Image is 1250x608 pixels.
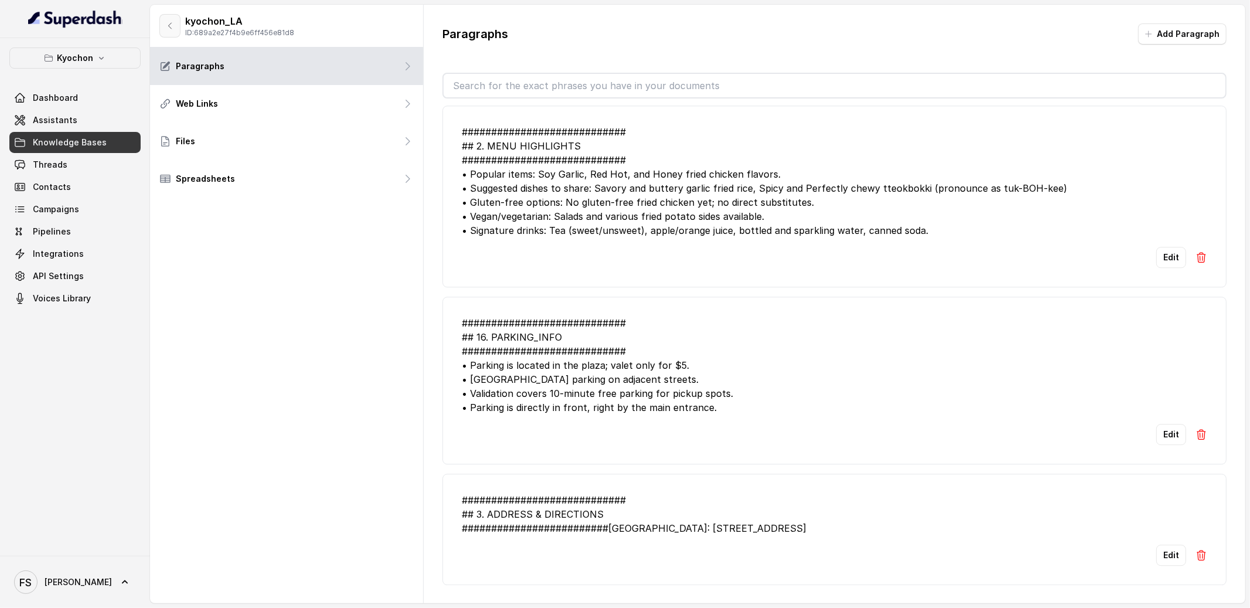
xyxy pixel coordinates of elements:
[33,226,71,237] span: Pipelines
[33,114,77,126] span: Assistants
[9,288,141,309] a: Voices Library
[33,248,84,260] span: Integrations
[9,199,141,220] a: Campaigns
[444,74,1225,97] input: Search for the exact phrases you have in your documents
[9,132,141,153] a: Knowledge Bases
[9,176,141,198] a: Contacts
[9,266,141,287] a: API Settings
[185,14,294,28] p: kyochon_LA
[176,135,195,147] p: Files
[1138,23,1227,45] button: Add Paragraph
[9,566,141,599] a: [PERSON_NAME]
[20,576,32,589] text: FS
[1195,429,1207,440] img: Delete
[1156,545,1186,566] button: Edit
[9,87,141,108] a: Dashboard
[9,221,141,242] a: Pipelines
[185,28,294,38] p: ID: 689a2e27f4b9e6ff456e81d8
[33,293,91,304] span: Voices Library
[462,125,1207,237] div: ############################ ## 2. MENU HIGHLIGHTS ############################ • Popular items: ...
[9,154,141,175] a: Threads
[462,316,1207,415] div: ############################ ## 16. PARKING_INFO ############################ • Parking is locate...
[442,26,508,42] p: Paragraphs
[33,181,71,193] span: Contacts
[1156,424,1186,445] button: Edit
[57,51,93,65] p: Kyochon
[33,137,107,148] span: Knowledge Bases
[1156,247,1186,268] button: Edit
[1195,252,1207,263] img: Delete
[9,47,141,69] button: Kyochon
[33,270,84,282] span: API Settings
[9,110,141,131] a: Assistants
[9,243,141,264] a: Integrations
[33,159,67,171] span: Threads
[1195,549,1207,561] img: Delete
[176,60,224,72] p: Paragraphs
[176,173,235,185] p: Spreadsheets
[33,203,79,215] span: Campaigns
[45,576,112,588] span: [PERSON_NAME]
[176,98,218,110] p: Web Links
[462,493,1207,535] div: ############################ ## 3. ADDRESS & DIRECTIONS #########################[GEOGRAPHIC_DATA...
[33,92,78,104] span: Dashboard
[28,9,122,28] img: light.svg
